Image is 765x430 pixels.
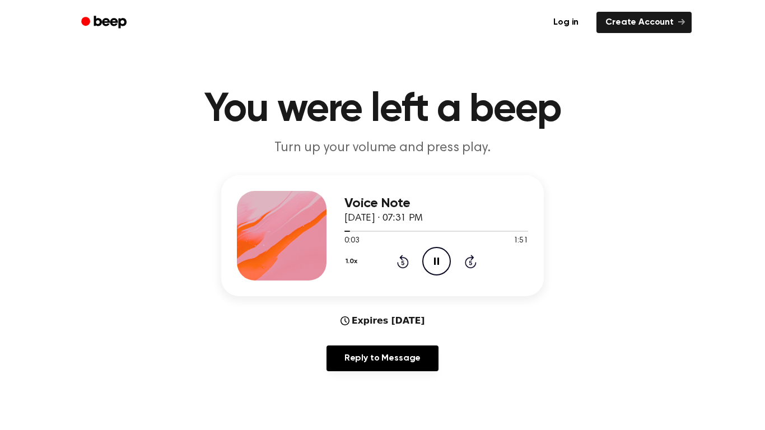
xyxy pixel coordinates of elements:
p: Turn up your volume and press play. [167,139,598,157]
a: Reply to Message [326,345,439,371]
div: Expires [DATE] [340,314,425,328]
a: Create Account [596,12,692,33]
h3: Voice Note [344,196,528,211]
h1: You were left a beep [96,90,669,130]
button: 1.0x [344,252,361,271]
a: Log in [542,10,590,35]
span: 0:03 [344,235,359,247]
span: 1:51 [514,235,528,247]
span: [DATE] · 07:31 PM [344,213,423,223]
a: Beep [73,12,137,34]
